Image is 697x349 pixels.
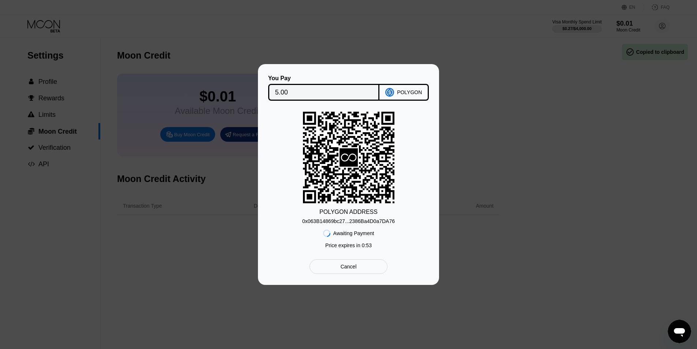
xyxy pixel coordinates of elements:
span: 0 : 53 [362,242,372,248]
div: Cancel [310,259,387,274]
div: Cancel [341,263,357,270]
iframe: Button to launch messaging window [668,320,691,343]
div: Price expires in [325,242,372,248]
div: You PayPOLYGON [269,75,428,101]
div: Awaiting Payment [333,230,374,236]
div: You Pay [268,75,380,82]
div: 0x063B14869bc27...2386Ba4D0a7DA76 [302,215,395,224]
div: POLYGON [397,89,422,95]
div: 0x063B14869bc27...2386Ba4D0a7DA76 [302,218,395,224]
div: POLYGON ADDRESS [319,209,378,215]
